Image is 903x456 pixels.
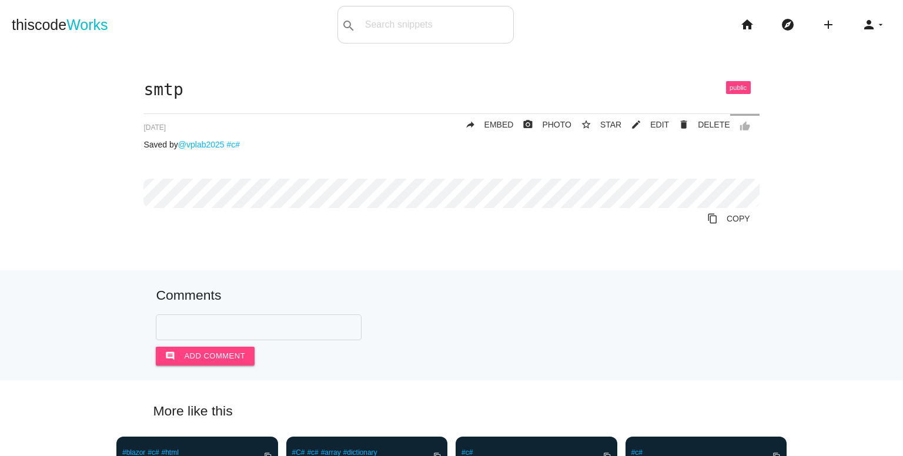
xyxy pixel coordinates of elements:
[178,140,225,149] a: @vplab2025
[484,120,514,129] span: EMBED
[143,81,759,99] h1: smtp
[631,114,641,135] i: mode_edit
[165,347,175,366] i: comment
[342,7,356,45] i: search
[707,208,718,229] i: content_copy
[669,114,730,135] a: Delete Post
[621,114,669,135] a: mode_editEDIT
[156,288,747,303] h5: Comments
[143,140,759,149] p: Saved by
[581,114,591,135] i: star_border
[523,114,533,135] i: photo_camera
[542,120,571,129] span: PHOTO
[456,114,514,135] a: replyEMBED
[513,114,571,135] a: photo_cameraPHOTO
[600,120,621,129] span: STAR
[876,6,885,43] i: arrow_drop_down
[740,6,754,43] i: home
[359,12,513,37] input: Search snippets
[227,140,240,149] a: #c#
[781,6,795,43] i: explore
[678,114,689,135] i: delete
[862,6,876,43] i: person
[571,114,621,135] button: star_borderSTAR
[135,404,767,418] h5: More like this
[156,347,255,366] button: commentAdd comment
[821,6,835,43] i: add
[143,123,166,132] span: [DATE]
[465,114,476,135] i: reply
[698,120,730,129] span: DELETE
[12,6,108,43] a: thiscodeWorks
[66,16,108,33] span: Works
[698,208,760,229] a: Copy to Clipboard
[338,6,359,43] button: search
[650,120,669,129] span: EDIT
